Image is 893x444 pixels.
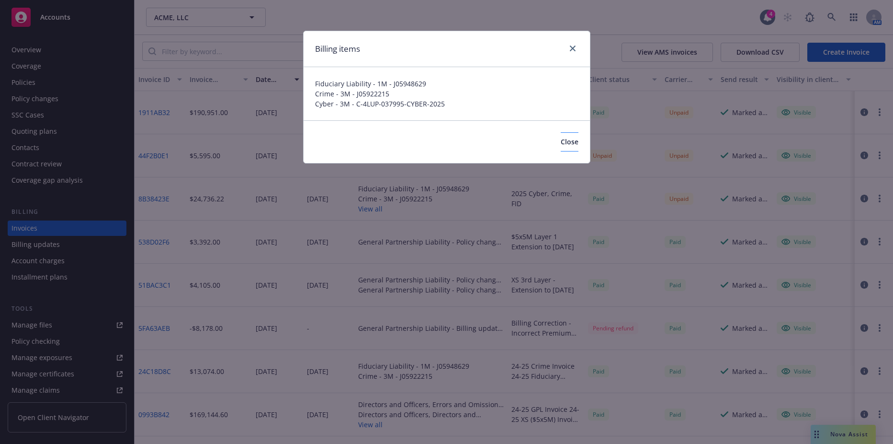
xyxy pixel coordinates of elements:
[315,43,360,55] h1: Billing items
[315,79,578,89] span: Fiduciary Liability - 1M - J05948629
[561,137,578,146] span: Close
[561,132,578,152] button: Close
[567,43,578,54] a: close
[315,99,578,109] span: Cyber - 3M - C-4LUP-037995-CYBER-2025
[315,89,578,99] span: Crime - 3M - J05922215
